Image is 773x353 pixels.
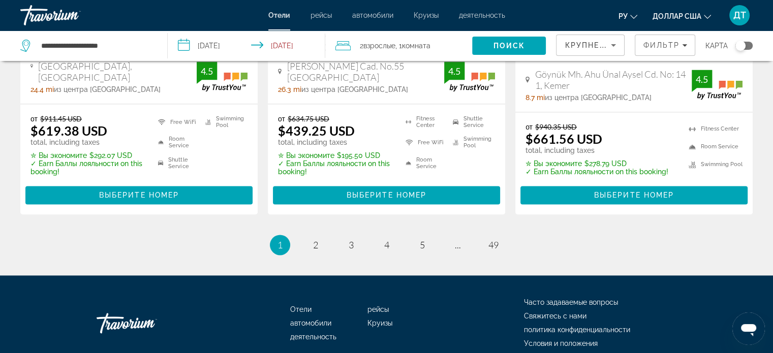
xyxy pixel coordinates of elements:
[325,30,473,61] button: Travelers: 2 adults, 0 children
[278,85,301,93] span: 26.3 mi
[524,339,598,347] font: Условия и положения
[287,60,444,83] span: [PERSON_NAME] Cad. No.55 [GEOGRAPHIC_DATA]
[444,61,495,91] img: TrustYou guest rating badge
[705,39,728,53] span: карта
[278,151,334,159] span: ✮ Вы экономите
[38,49,197,83] span: Arapsuyu Mah 7. Cadde No1 [GEOGRAPHIC_DATA], [GEOGRAPHIC_DATA]
[420,239,425,250] span: 5
[367,319,392,327] a: Круизы
[30,114,38,123] span: от
[25,186,253,204] button: Выберите номер
[524,298,618,306] a: Часто задаваемые вопросы
[367,305,389,313] a: рейсы
[99,191,179,199] span: Выберите номер
[273,186,500,204] button: Выберите номер
[30,138,145,146] p: total, including taxes
[20,235,753,255] nav: Pagination
[400,155,448,171] li: Room Service
[363,42,395,50] span: Взрослые
[268,11,290,19] font: Отели
[684,122,743,135] li: Fitness Center
[472,37,546,55] button: Search
[197,61,248,91] img: TrustYou guest rating badge
[273,188,500,199] a: Выберите номер
[525,168,668,176] p: ✓ Earn Баллы лояльности on this booking!
[384,239,389,250] span: 4
[459,11,505,19] a: деятельность
[278,114,285,123] span: от
[520,188,748,199] a: Выберите номер
[535,69,692,91] span: Göynük Mh. Ahu Ünal Aysel Cd. No: 14 1, Kemer
[448,135,495,150] li: Swimming Pool
[400,135,448,150] li: Free WiFi
[525,159,668,168] p: $278.79 USD
[30,123,107,138] ins: $619.38 USD
[643,41,679,49] span: Фильтр
[728,41,753,50] button: Toggle map
[525,131,602,146] ins: $661.56 USD
[653,9,711,23] button: Изменить валюту
[197,65,217,77] div: 4.5
[692,73,712,85] div: 4.5
[278,138,393,146] p: total, including taxes
[30,151,145,159] p: $292.07 USD
[635,35,695,56] button: Filters
[684,158,743,171] li: Swimming Pool
[290,319,331,327] a: автомобили
[20,2,122,28] a: Травориум
[278,159,393,176] p: ✓ Earn Баллы лояльности on this booking!
[168,30,325,61] button: Select check in and out date
[448,114,495,130] li: Shuttle Service
[153,135,200,150] li: Room Service
[524,312,586,320] a: Свяжитесь с нами
[277,239,283,250] span: 1
[733,10,746,20] font: ДТ
[565,39,616,51] mat-select: Sort by
[493,42,525,50] span: Поиск
[40,38,152,53] input: Search hotel destination
[402,42,430,50] span: Комната
[520,186,748,204] button: Выберите номер
[25,188,253,199] a: Выберите номер
[311,11,332,19] a: рейсы
[278,151,393,159] p: $195.50 USD
[732,312,765,345] iframe: Кнопка запуска окна обмена сообщениями
[535,122,577,131] del: $940.35 USD
[525,146,668,154] p: total, including taxes
[525,93,545,102] span: 8.7 mi
[301,85,408,93] span: из центра [GEOGRAPHIC_DATA]
[200,114,248,130] li: Swimming Pool
[524,326,630,334] a: политика конфиденциальности
[400,114,448,130] li: Fitness Center
[290,305,312,313] font: Отели
[153,155,200,171] li: Shuttle Service
[726,5,753,26] button: Меню пользователя
[352,11,393,19] a: автомобили
[288,114,329,123] del: $634.75 USD
[444,65,465,77] div: 4.5
[97,308,198,338] a: Иди домой
[684,140,743,153] li: Room Service
[395,39,430,53] span: , 1
[653,12,701,20] font: доллар США
[488,239,499,250] span: 49
[360,39,395,53] span: 2
[545,93,652,102] span: из центра [GEOGRAPHIC_DATA]
[349,239,354,250] span: 3
[565,41,688,49] span: Крупнейшие сбережения
[414,11,439,19] a: Круизы
[30,151,87,159] span: ✮ Вы экономите
[40,114,82,123] del: $911.45 USD
[30,85,54,93] span: 24.4 mi
[290,333,336,341] a: деятельность
[692,70,743,100] img: TrustYou guest rating badge
[313,239,318,250] span: 2
[455,239,461,250] span: ...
